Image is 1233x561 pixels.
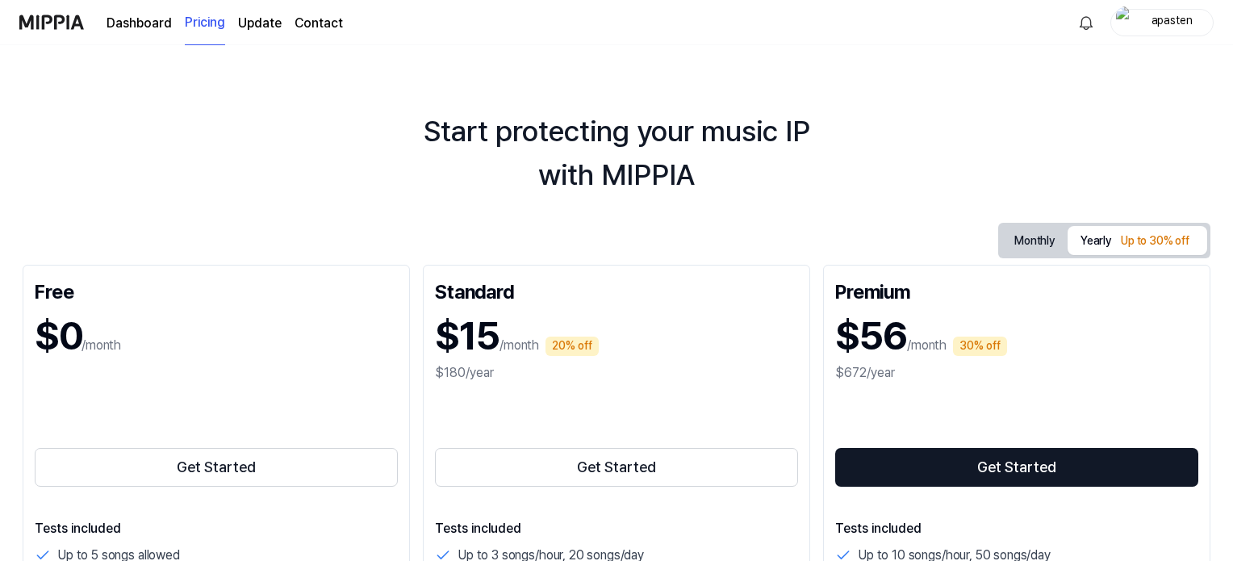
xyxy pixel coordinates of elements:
[1140,13,1203,31] div: apasten
[435,309,499,363] h1: $15
[35,309,82,363] h1: $0
[1068,226,1207,255] button: Yearly
[1001,228,1068,253] button: Monthly
[435,445,798,490] a: Get Started
[435,519,798,538] p: Tests included
[835,519,1198,538] p: Tests included
[835,445,1198,490] a: Get Started
[35,277,398,303] div: Free
[435,277,798,303] div: Standard
[435,363,798,383] div: $180/year
[35,519,398,538] p: Tests included
[953,337,1007,356] div: 30% off
[35,448,398,487] button: Get Started
[545,337,599,356] div: 20% off
[1110,9,1214,36] button: profileapasten
[835,277,1198,303] div: Premium
[1076,13,1096,32] img: 알림
[499,336,539,355] p: /month
[35,445,398,490] a: Get Started
[835,309,907,363] h1: $56
[1116,6,1135,39] img: profile
[907,336,947,355] p: /month
[185,1,225,45] a: Pricing
[435,448,798,487] button: Get Started
[238,14,282,33] a: Update
[1116,232,1194,251] div: Up to 30% off
[82,336,121,355] p: /month
[835,363,1198,383] div: $672/year
[835,448,1198,487] button: Get Started
[107,14,172,33] a: Dashboard
[295,14,343,33] a: Contact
